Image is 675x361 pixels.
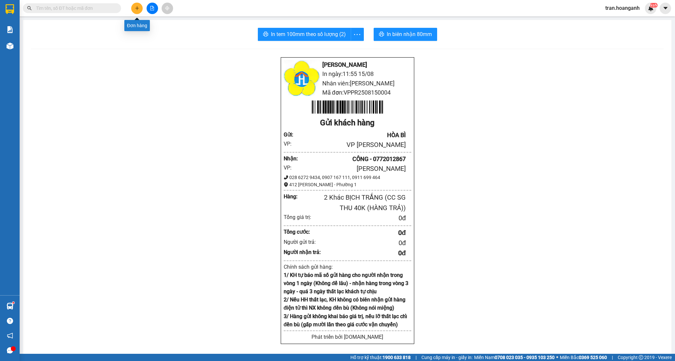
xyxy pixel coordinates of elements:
div: 0 đ [321,228,406,238]
span: message [7,347,13,353]
button: more [351,28,364,41]
li: In ngày: 11:55 15/08 [284,69,411,79]
li: Mã đơn: VPPR2508150004 [284,88,411,97]
button: printerIn biên nhận 80mm [374,28,437,41]
span: Hỗ trợ kỹ thuật: [350,354,411,361]
button: file-add [147,3,158,14]
div: Gửi khách hàng [284,117,411,129]
span: caret-down [663,5,668,11]
sup: 1 [12,302,14,304]
span: aim [165,6,169,10]
div: Nhận : [284,154,300,163]
div: 2 Khác BỊCH TRẮNG (CC SG THU 40K (HÀNG TRẢ)) [310,192,406,213]
strong: 3/ Hàng gửi không khai báo giá trị, nếu lỡ thất lạc chỉ đền bù (gấp mười lần theo giá cước vận ch... [284,313,407,328]
div: Tổng cước: [284,228,321,236]
img: solution-icon [7,26,13,33]
div: Đơn hàng [124,20,150,31]
span: environment [284,182,288,187]
div: 0 đ [321,213,406,223]
img: icon-new-feature [648,5,654,11]
div: Người gửi trả: [284,238,321,246]
span: Miền Nam [474,354,555,361]
li: Nhân viên: [PERSON_NAME] [284,79,411,88]
sup: NaN [649,3,658,8]
span: copyright [639,355,643,360]
div: HÒA BÌ [299,131,406,140]
div: Người nhận trả: [284,248,321,256]
div: Hàng: [284,192,310,201]
strong: 0369 525 060 [579,355,607,360]
strong: 2/ Nếu HH thất lạc, KH không có biên nhận gửi hàng điện tử thì NX không đền bù (Không nói miệng) [284,297,405,311]
span: Miền Bắc [560,354,607,361]
button: caret-down [660,3,671,14]
span: In biên nhận 80mm [387,30,432,38]
img: warehouse-icon [7,43,13,49]
input: Tìm tên, số ĐT hoặc mã đơn [36,5,113,12]
span: ⚪️ [556,356,558,359]
div: Gửi : [284,131,300,139]
div: 412 [PERSON_NAME] - Phường 1 [284,181,411,188]
div: 0 đ [321,238,406,248]
div: CÔNG - 0772012867 [299,154,406,164]
span: notification [7,333,13,339]
button: printerIn tem 100mm theo số lượng (2) [258,28,351,41]
div: Phát triển bởi [DOMAIN_NAME] [284,333,411,341]
span: file-add [150,6,154,10]
strong: 1/ KH tự báo mã số gửi hàng cho người nhận trong vòng 1 ngày (Không để lâu) - nhận hàng trong vòn... [284,272,409,295]
strong: 0708 023 035 - 0935 103 250 [495,355,555,360]
span: search [27,6,32,10]
span: question-circle [7,318,13,324]
div: 028 6272 9434, 0907 167 111, 0911 699 464 [284,174,411,181]
div: VP [PERSON_NAME] [299,140,406,150]
span: plus [135,6,139,10]
button: plus [131,3,143,14]
div: VP: [284,140,300,148]
span: | [612,354,613,361]
li: [PERSON_NAME] [284,60,411,69]
div: 0 đ [321,248,406,258]
div: Tổng giá trị: [284,213,321,221]
span: more [351,30,364,39]
span: Cung cấp máy in - giấy in: [421,354,472,361]
div: [PERSON_NAME] [299,164,406,174]
img: logo.jpg [284,60,320,96]
strong: 1900 633 818 [382,355,411,360]
span: | [416,354,417,361]
span: phone [284,175,288,180]
button: aim [162,3,173,14]
img: warehouse-icon [7,303,13,310]
div: Chính sách gửi hàng: [284,263,411,271]
span: printer [263,31,268,38]
span: printer [379,31,384,38]
span: In tem 100mm theo số lượng (2) [271,30,346,38]
div: VP: [284,164,300,172]
span: tran.hoanganh [600,4,645,12]
img: logo-vxr [6,4,14,14]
